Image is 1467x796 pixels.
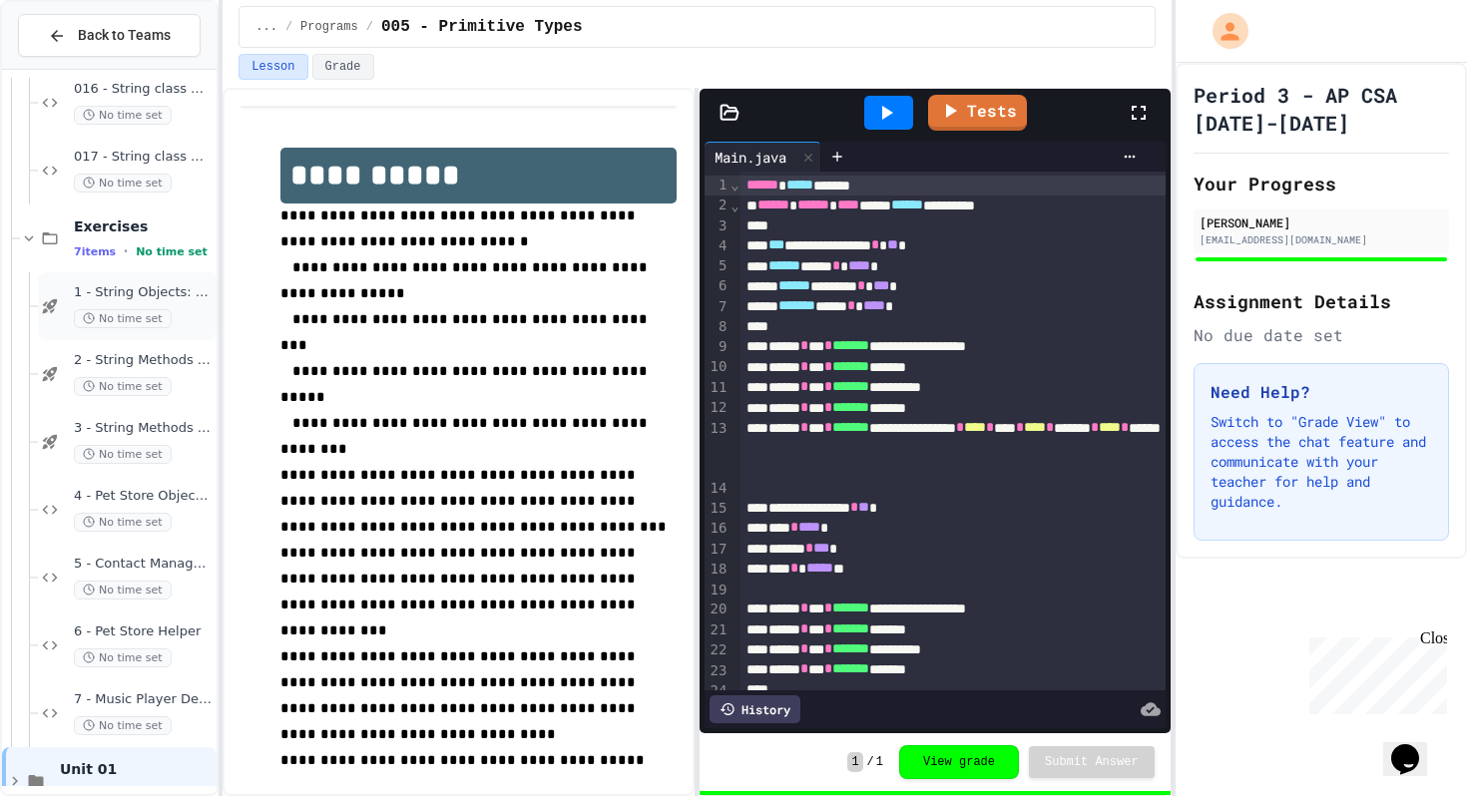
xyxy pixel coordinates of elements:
[705,297,730,317] div: 7
[705,560,730,580] div: 18
[705,276,730,296] div: 6
[8,8,138,127] div: Chat with us now!Close
[705,540,730,560] div: 17
[74,149,213,166] span: 017 - String class Methods III
[710,695,800,723] div: History
[705,142,821,172] div: Main.java
[705,398,730,418] div: 12
[124,243,128,259] span: •
[705,196,730,215] div: 2
[705,176,730,196] div: 1
[705,479,730,499] div: 14
[705,337,730,357] div: 9
[285,19,292,35] span: /
[705,519,730,539] div: 16
[867,754,874,770] span: /
[705,661,730,681] div: 23
[74,352,213,369] span: 2 - String Methods Practice I
[730,198,739,213] span: Fold line
[74,716,172,735] span: No time set
[74,377,172,396] span: No time set
[847,752,862,772] span: 1
[705,640,730,660] div: 22
[705,499,730,519] div: 15
[136,245,208,258] span: No time set
[255,19,277,35] span: ...
[705,378,730,398] div: 11
[899,745,1019,779] button: View grade
[876,754,883,770] span: 1
[705,357,730,377] div: 10
[74,648,172,667] span: No time set
[705,216,730,236] div: 3
[300,19,358,35] span: Programs
[1029,746,1155,778] button: Submit Answer
[74,513,172,532] span: No time set
[1211,412,1432,512] p: Switch to "Grade View" to access the chat feature and communicate with your teacher for help and ...
[74,309,172,328] span: No time set
[705,317,730,337] div: 8
[1192,8,1253,54] div: My Account
[74,556,213,573] span: 5 - Contact Manager Debug
[1383,716,1447,776] iframe: chat widget
[730,177,739,193] span: Fold line
[74,81,213,98] span: 016 - String class Methods II
[312,54,374,80] button: Grade
[74,245,116,258] span: 7 items
[928,95,1027,131] a: Tests
[74,174,172,193] span: No time set
[74,217,213,235] span: Exercises
[705,620,730,640] div: 21
[705,681,730,701] div: 24
[1194,323,1449,347] div: No due date set
[366,19,373,35] span: /
[60,760,213,778] span: Unit 01
[705,599,730,619] div: 20
[1194,287,1449,315] h2: Assignment Details
[78,25,171,46] span: Back to Teams
[1211,380,1432,404] h3: Need Help?
[74,445,172,464] span: No time set
[705,236,730,256] div: 4
[1194,81,1449,137] h1: Period 3 - AP CSA [DATE]-[DATE]
[705,147,796,168] div: Main.java
[74,284,213,301] span: 1 - String Objects: Concatenation, Literals, and More
[1194,170,1449,198] h2: Your Progress
[705,256,730,276] div: 5
[1045,754,1139,770] span: Submit Answer
[239,54,307,80] button: Lesson
[74,106,172,125] span: No time set
[381,15,583,39] span: 005 - Primitive Types
[1200,232,1443,247] div: [EMAIL_ADDRESS][DOMAIN_NAME]
[705,419,730,480] div: 13
[74,581,172,599] span: No time set
[1301,629,1447,714] iframe: chat widget
[74,691,213,708] span: 7 - Music Player Debugger
[18,14,201,57] button: Back to Teams
[74,623,213,640] span: 6 - Pet Store Helper
[74,488,213,505] span: 4 - Pet Store Object Creator
[1200,213,1443,231] div: [PERSON_NAME]
[705,581,730,600] div: 19
[74,420,213,437] span: 3 - String Methods Practice II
